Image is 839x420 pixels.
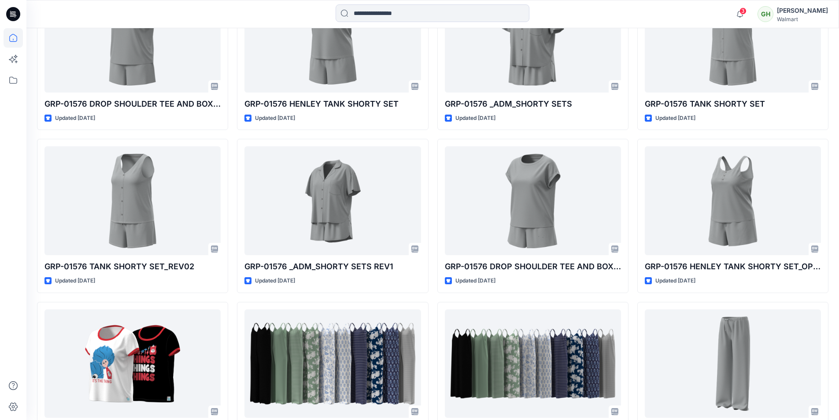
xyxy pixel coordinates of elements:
p: GRP-01576 HENLEY TANK SHORTY SET [244,98,421,110]
a: WM22613A_ADM_ JUMPSUIT W/ ELASTIC NECKLINE_COLORWAY [244,309,421,418]
span: 3 [739,7,747,15]
p: Updated [DATE] [255,114,295,123]
a: WM22611A_ADM_ MIDI CHEMISE W/ ELASTIC NECKLINE_COLORWAY [445,309,621,418]
p: Updated [DATE] [455,114,495,123]
a: GRP-01576 TANK SHORTY SET_REV02 [44,146,221,255]
a: WM12604G POINTELLE OPEN PANT-DRAWCORD_Proto comment applied pattern [645,309,821,418]
a: GRP-01576 DROP SHOULDER TEE AND BOXER SET OPT [445,146,621,255]
p: GRP-01576 _ADM_SHORTY SETS [445,98,621,110]
p: Updated [DATE] [55,114,95,123]
p: GRP-01576 TANK SHORTY SET_REV02 [44,260,221,273]
p: Updated [DATE] [655,114,695,123]
a: GRP-01576 _ADM_SHORTY SETS REV1 [244,146,421,255]
p: Updated [DATE] [255,276,295,286]
p: GRP-01576 HENLEY TANK SHORTY SET_OPTION 02 [645,260,821,273]
p: Updated [DATE] [55,276,95,286]
p: Updated [DATE] [455,276,495,286]
div: Walmart [777,16,828,22]
a: GRP-01573_ADM_ RINGER TEE_COLORWAY [44,309,221,418]
a: GRP-01576 HENLEY TANK SHORTY SET_OPTION 02 [645,146,821,255]
div: [PERSON_NAME] [777,5,828,16]
p: GRP-01576 _ADM_SHORTY SETS REV1 [244,260,421,273]
p: Updated [DATE] [655,276,695,286]
p: GRP-01576 DROP SHOULDER TEE AND BOXER SET OPT [445,260,621,273]
p: GRP-01576 DROP SHOULDER TEE AND BOXER SET [44,98,221,110]
p: GRP-01576 TANK SHORTY SET [645,98,821,110]
div: GH [758,6,773,22]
